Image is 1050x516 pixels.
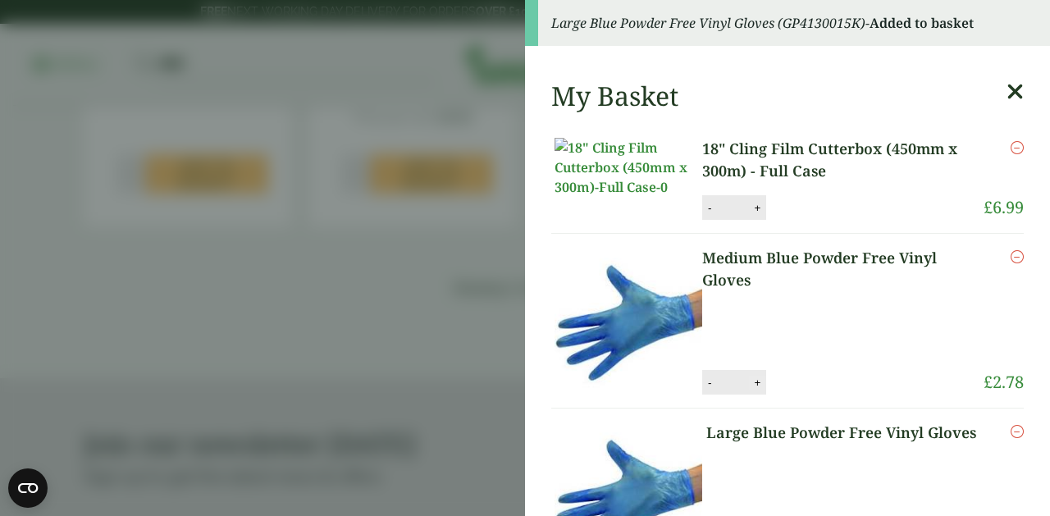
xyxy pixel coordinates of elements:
[703,376,716,390] button: -
[1011,138,1024,158] a: Remove this item
[984,371,993,393] span: £
[984,196,993,218] span: £
[551,14,865,32] em: Large Blue Powder Free Vinyl Gloves (GP4130015K)
[8,468,48,508] button: Open CMP widget
[984,196,1024,218] bdi: 6.99
[703,201,716,215] button: -
[1011,422,1024,441] a: Remove this item
[702,247,984,291] a: Medium Blue Powder Free Vinyl Gloves
[706,422,980,444] a: Large Blue Powder Free Vinyl Gloves
[984,371,1024,393] bdi: 2.78
[749,201,765,215] button: +
[555,138,702,197] img: 18" Cling Film Cutterbox (450mm x 300m)-Full Case-0
[749,376,765,390] button: +
[702,138,984,182] a: 18" Cling Film Cutterbox (450mm x 300m) - Full Case
[551,80,678,112] h2: My Basket
[870,14,974,32] strong: Added to basket
[1011,247,1024,267] a: Remove this item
